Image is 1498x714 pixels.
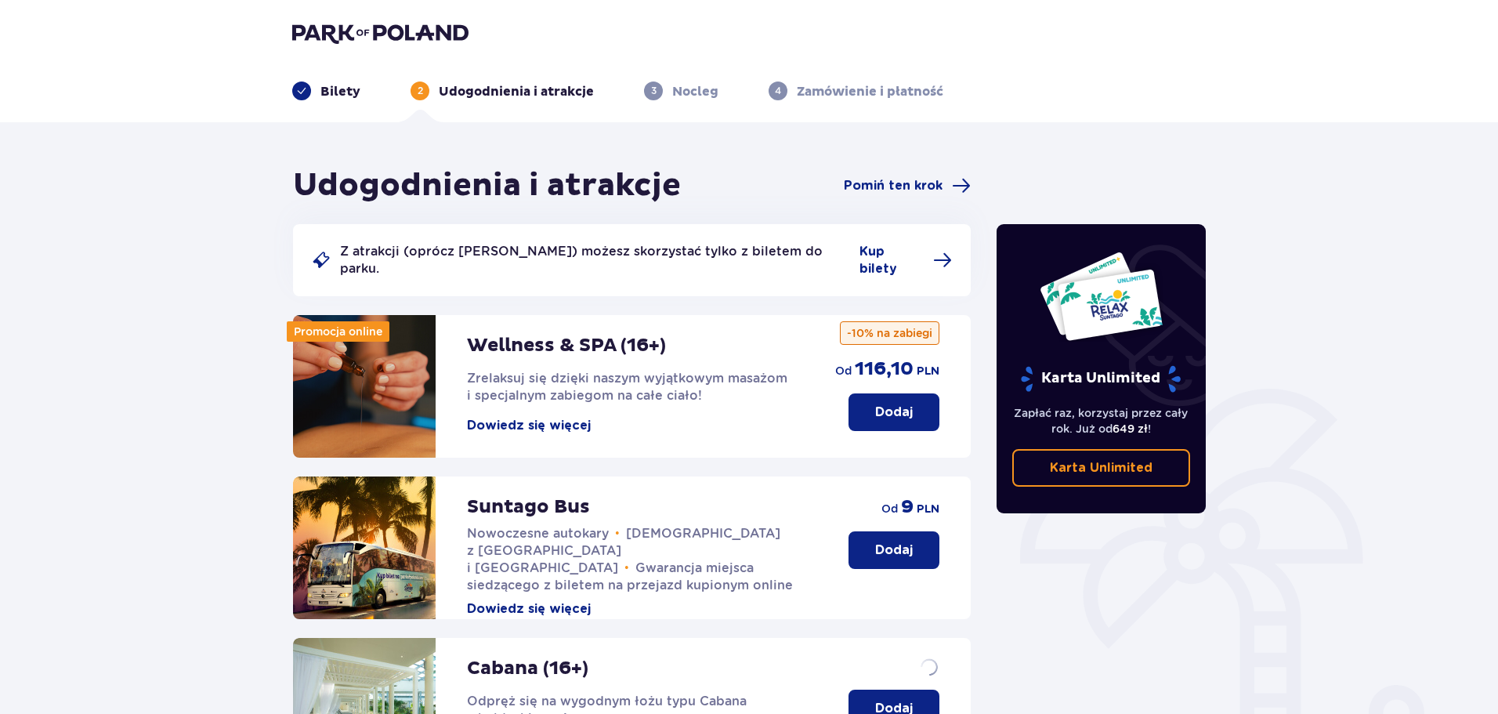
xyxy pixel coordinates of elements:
[881,501,898,516] p: od
[340,243,850,277] p: Z atrakcji (oprócz [PERSON_NAME]) możesz skorzystać tylko z biletem do parku.
[844,177,943,194] span: Pomiń ten krok
[467,417,591,434] button: Dowiedz się więcej
[467,657,588,680] p: Cabana (16+)
[1012,405,1191,437] p: Zapłać raz, korzystaj przez cały rok. Już od !
[467,600,591,618] button: Dowiedz się więcej
[901,495,914,519] p: 9
[651,84,657,98] p: 3
[844,176,971,195] a: Pomiń ten krok
[467,371,787,403] span: Zrelaksuj się dzięki naszym wyjątkowym masażom i specjalnym zabiegom na całe ciało!
[287,321,389,342] div: Promocja online
[917,364,939,379] p: PLN
[293,166,681,205] h1: Udogodnienia i atrakcje
[1019,365,1182,393] p: Karta Unlimited
[849,531,939,569] button: Dodaj
[915,653,943,681] img: loader
[467,526,780,575] span: [DEMOGRAPHIC_DATA] z [GEOGRAPHIC_DATA] i [GEOGRAPHIC_DATA]
[672,83,718,100] p: Nocleg
[875,404,913,421] p: Dodaj
[293,477,436,619] img: attraction
[293,315,436,458] img: attraction
[1012,449,1191,487] a: Karta Unlimited
[1050,459,1152,477] p: Karta Unlimited
[855,357,914,381] p: 116,10
[797,83,943,100] p: Zamówienie i płatność
[917,502,939,517] p: PLN
[875,542,913,559] p: Dodaj
[775,84,781,98] p: 4
[859,243,924,277] span: Kup bilety
[439,83,594,100] p: Udogodnienia i atrakcje
[292,22,469,44] img: Park of Poland logo
[859,243,952,277] a: Kup bilety
[1113,422,1148,435] span: 649 zł
[624,560,629,576] span: •
[467,526,609,541] span: Nowoczesne autokary
[849,393,939,431] button: Dodaj
[320,83,360,100] p: Bilety
[840,321,939,345] p: -10% na zabiegi
[467,495,590,519] p: Suntago Bus
[418,84,423,98] p: 2
[615,526,620,542] span: •
[467,334,666,357] p: Wellness & SPA (16+)
[835,363,852,379] p: od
